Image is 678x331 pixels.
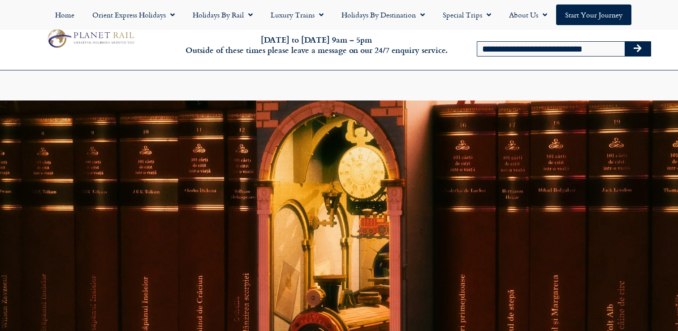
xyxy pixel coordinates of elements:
button: Search [625,42,651,56]
a: Holidays by Rail [184,4,262,25]
a: Holidays by Destination [333,4,434,25]
h6: [DATE] to [DATE] 9am – 5pm Outside of these times please leave a message on our 24/7 enquiry serv... [183,35,449,56]
a: Home [46,4,83,25]
a: Orient Express Holidays [83,4,184,25]
a: Luxury Trains [262,4,333,25]
img: Planet Rail Train Holidays Logo [44,27,137,50]
nav: Menu [4,4,674,25]
a: About Us [500,4,556,25]
a: Start your Journey [556,4,631,25]
a: Special Trips [434,4,500,25]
